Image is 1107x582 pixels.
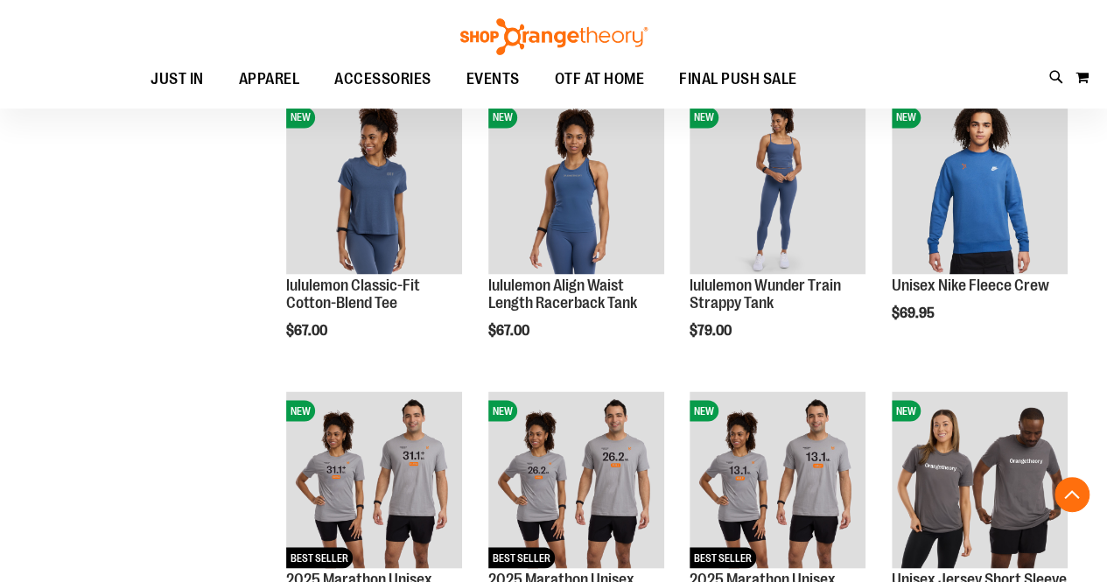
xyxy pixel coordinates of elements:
[892,276,1049,293] a: Unisex Nike Fleece Crew
[690,276,841,311] a: lululemon Wunder Train Strappy Tank
[286,276,420,311] a: lululemon Classic-Fit Cotton-Blend Tee
[1054,477,1089,512] button: Back To Top
[488,276,637,311] a: lululemon Align Waist Length Racerback Tank
[466,60,520,99] span: EVENTS
[151,60,204,99] span: JUST IN
[883,89,1076,365] div: product
[537,60,662,100] a: OTF AT HOME
[690,98,865,277] a: lululemon Wunder Train Strappy TankNEW
[286,98,462,274] img: lululemon Classic-Fit Cotton-Blend Tee
[488,400,517,421] span: NEW
[690,107,718,128] span: NEW
[679,60,797,99] span: FINAL PUSH SALE
[286,98,462,277] a: lululemon Classic-Fit Cotton-Blend TeeNEW
[488,547,555,568] span: BEST SELLER
[286,391,462,567] img: 2025 Marathon Unisex Distance Tee 31.1
[239,60,300,99] span: APPAREL
[488,107,517,128] span: NEW
[690,322,734,338] span: $79.00
[892,391,1068,567] img: Unisex Jersey Short Sleeve Tee
[892,400,921,421] span: NEW
[488,98,664,274] img: lululemon Align Waist Length Racerback Tank
[286,322,330,338] span: $67.00
[286,107,315,128] span: NEW
[892,107,921,128] span: NEW
[133,60,221,99] a: JUST IN
[690,547,756,568] span: BEST SELLER
[488,391,664,570] a: 2025 Marathon Unisex Distance Tee 26.2NEWBEST SELLER
[690,391,865,570] a: 2025 Marathon Unisex Distance Tee 13.1NEWBEST SELLER
[286,391,462,570] a: 2025 Marathon Unisex Distance Tee 31.1NEWBEST SELLER
[221,60,318,100] a: APPAREL
[892,391,1068,570] a: Unisex Jersey Short Sleeve TeeNEW
[555,60,645,99] span: OTF AT HOME
[892,98,1068,277] a: Unisex Nike Fleece CrewNEW
[286,547,353,568] span: BEST SELLER
[334,60,431,99] span: ACCESSORIES
[892,98,1068,274] img: Unisex Nike Fleece Crew
[690,391,865,567] img: 2025 Marathon Unisex Distance Tee 13.1
[681,89,874,382] div: product
[277,89,471,382] div: product
[488,98,664,277] a: lululemon Align Waist Length Racerback TankNEW
[690,98,865,274] img: lululemon Wunder Train Strappy Tank
[317,60,449,100] a: ACCESSORIES
[488,322,532,338] span: $67.00
[488,391,664,567] img: 2025 Marathon Unisex Distance Tee 26.2
[458,18,650,55] img: Shop Orangetheory
[690,400,718,421] span: NEW
[449,60,537,100] a: EVENTS
[892,305,937,320] span: $69.95
[662,60,815,100] a: FINAL PUSH SALE
[480,89,673,382] div: product
[286,400,315,421] span: NEW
